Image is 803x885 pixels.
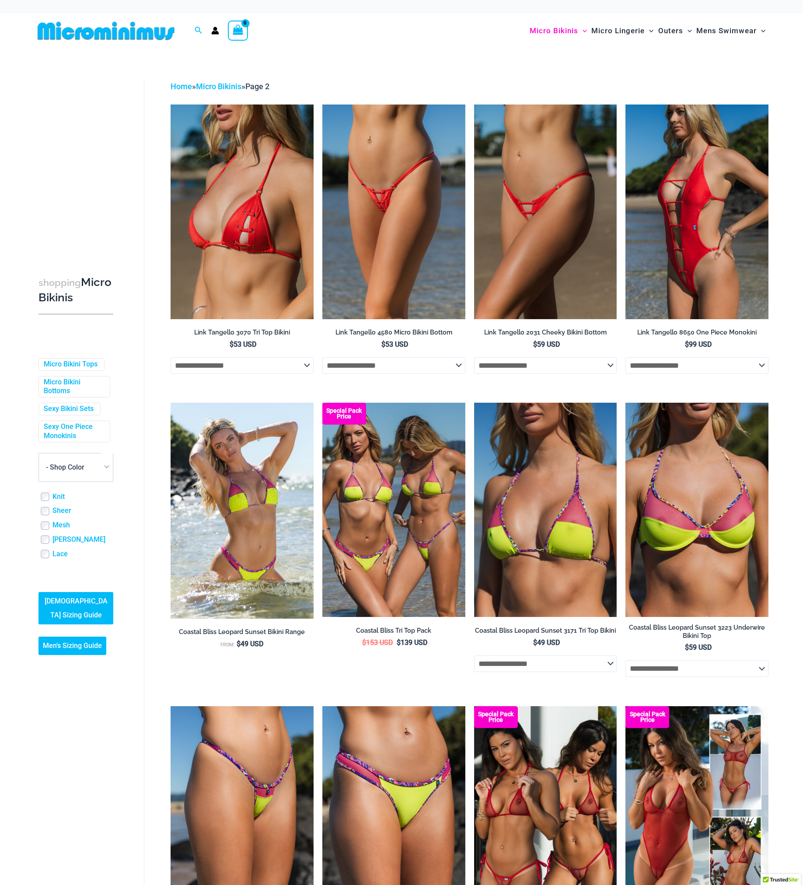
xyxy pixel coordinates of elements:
[625,328,768,337] h2: Link Tangello 8650 One Piece Monokini
[44,404,94,414] a: Sexy Bikini Sets
[38,453,113,482] span: - Shop Color
[533,638,537,647] span: $
[245,82,269,91] span: Page 2
[696,20,757,42] span: Mens Swimwear
[171,403,314,618] img: Coastal Bliss Leopard Sunset 3171 Tri Top 4371 Thong Bikini 06
[589,17,656,44] a: Micro LingerieMenu ToggleMenu Toggle
[38,277,81,288] span: shopping
[397,638,427,647] bdi: 139 USD
[237,640,241,648] span: $
[322,408,366,419] b: Special Pack Price
[362,638,366,647] span: $
[526,16,769,45] nav: Site Navigation
[230,340,256,348] bdi: 53 USD
[474,403,617,617] img: Coastal Bliss Leopard Sunset 3171 Tri Top 01
[38,637,106,655] a: Men’s Sizing Guide
[171,328,314,340] a: Link Tangello 3070 Tri Top Bikini
[757,20,765,42] span: Menu Toggle
[591,20,645,42] span: Micro Lingerie
[625,711,669,723] b: Special Pack Price
[474,328,617,340] a: Link Tangello 2031 Cheeky Bikini Bottom
[195,25,202,36] a: Search icon link
[220,642,234,648] span: From:
[685,340,712,348] bdi: 99 USD
[52,492,65,502] a: Knit
[230,340,234,348] span: $
[196,82,241,91] a: Micro Bikinis
[658,20,683,42] span: Outers
[625,624,768,640] h2: Coastal Bliss Leopard Sunset 3223 Underwire Bikini Top
[530,20,578,42] span: Micro Bikinis
[474,328,617,337] h2: Link Tangello 2031 Cheeky Bikini Bottom
[171,628,314,639] a: Coastal Bliss Leopard Sunset Bikini Range
[625,105,768,319] img: Link Tangello 8650 One Piece Monokini 11
[237,640,263,648] bdi: 49 USD
[474,627,617,635] h2: Coastal Bliss Leopard Sunset 3171 Tri Top Bikini
[228,21,248,41] a: View Shopping Cart, empty
[474,105,617,319] a: Link Tangello 2031 Cheeky 01Link Tangello 2031 Cheeky 02Link Tangello 2031 Cheeky 02
[171,105,314,319] a: Link Tangello 3070 Tri Top 01Link Tangello 3070 Tri Top 4580 Micro 11Link Tangello 3070 Tri Top 4...
[625,328,768,340] a: Link Tangello 8650 One Piece Monokini
[578,20,587,42] span: Menu Toggle
[171,105,314,319] img: Link Tangello 3070 Tri Top 01
[645,20,653,42] span: Menu Toggle
[625,403,768,617] a: Coastal Bliss Leopard Sunset 3223 Underwire Top 01Coastal Bliss Leopard Sunset 3223 Underwire Top...
[171,328,314,337] h2: Link Tangello 3070 Tri Top Bikini
[322,328,465,337] h2: Link Tangello 4580 Micro Bikini Bottom
[381,340,385,348] span: $
[322,105,465,319] a: Link Tangello 4580 Micro 01Link Tangello 4580 Micro 02Link Tangello 4580 Micro 02
[322,403,465,617] img: Coastal Bliss Leopard Sunset Tri Top Pack
[52,550,68,559] a: Lace
[625,403,768,617] img: Coastal Bliss Leopard Sunset 3223 Underwire Top 01
[381,340,408,348] bdi: 53 USD
[694,17,768,44] a: Mens SwimwearMenu ToggleMenu Toggle
[685,340,689,348] span: $
[34,21,178,41] img: MM SHOP LOGO FLAT
[322,627,465,638] a: Coastal Bliss Tri Top Pack
[685,643,689,652] span: $
[625,624,768,643] a: Coastal Bliss Leopard Sunset 3223 Underwire Bikini Top
[171,82,269,91] span: » »
[171,403,314,618] a: Coastal Bliss Leopard Sunset 3171 Tri Top 4371 Thong Bikini 06Coastal Bliss Leopard Sunset 3171 T...
[322,403,465,617] a: Coastal Bliss Leopard Sunset Tri Top Pack Coastal Bliss Leopard Sunset Tri Top Pack BCoastal Blis...
[38,275,113,305] h3: Micro Bikinis
[527,17,589,44] a: Micro BikinisMenu ToggleMenu Toggle
[685,643,712,652] bdi: 59 USD
[52,506,71,516] a: Sheer
[322,328,465,340] a: Link Tangello 4580 Micro Bikini Bottom
[533,340,537,348] span: $
[322,627,465,635] h2: Coastal Bliss Tri Top Pack
[38,592,113,624] a: [DEMOGRAPHIC_DATA] Sizing Guide
[683,20,692,42] span: Menu Toggle
[474,627,617,638] a: Coastal Bliss Leopard Sunset 3171 Tri Top Bikini
[52,535,105,544] a: [PERSON_NAME]
[171,628,314,636] h2: Coastal Bliss Leopard Sunset Bikini Range
[322,105,465,319] img: Link Tangello 4580 Micro 01
[533,638,560,647] bdi: 49 USD
[474,711,518,723] b: Special Pack Price
[38,73,117,248] iframe: TrustedSite Certified
[211,27,219,35] a: Account icon link
[533,340,560,348] bdi: 59 USD
[474,403,617,617] a: Coastal Bliss Leopard Sunset 3171 Tri Top 01Coastal Bliss Leopard Sunset 3171 Tri Top 4371 Thong ...
[44,422,103,441] a: Sexy One Piece Monokinis
[44,360,98,369] a: Micro Bikini Tops
[171,82,192,91] a: Home
[362,638,393,647] bdi: 153 USD
[656,17,694,44] a: OutersMenu ToggleMenu Toggle
[46,463,84,471] span: - Shop Color
[474,105,617,319] img: Link Tangello 2031 Cheeky 01
[52,521,70,530] a: Mesh
[397,638,401,647] span: $
[44,378,103,396] a: Micro Bikini Bottoms
[39,453,113,481] span: - Shop Color
[625,105,768,319] a: Link Tangello 8650 One Piece Monokini 11Link Tangello 8650 One Piece Monokini 12Link Tangello 865...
